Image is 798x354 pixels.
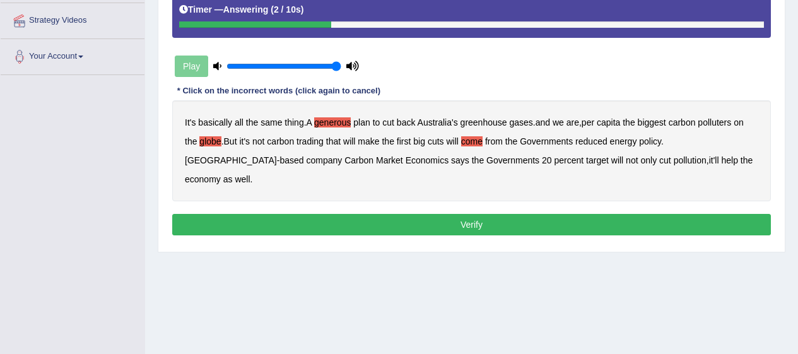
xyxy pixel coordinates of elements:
b: polluters [698,117,731,127]
b: the [623,117,635,127]
b: thing [285,117,303,127]
b: will [343,136,355,146]
b: per [582,117,594,127]
b: the [472,155,484,165]
b: pollution [674,155,707,165]
div: . . , . . - , . [172,100,771,201]
b: economy [185,174,221,184]
b: carbon [267,136,294,146]
b: 20 [542,155,552,165]
b: plan [353,117,370,127]
b: greenhouse [461,117,507,127]
b: cuts [428,136,444,146]
b: will [611,155,623,165]
b: only [640,155,657,165]
b: and [536,117,550,127]
b: A [307,117,312,127]
b: cut [382,117,394,127]
b: not [626,155,638,165]
b: Governments [520,136,573,146]
b: biggest [638,117,666,127]
b: says [451,155,469,165]
b: help [721,155,737,165]
b: ) [301,4,304,15]
b: policy [639,136,661,146]
b: as [223,174,233,184]
b: carbon [669,117,696,127]
b: make [358,136,379,146]
b: are [566,117,579,127]
b: the [382,136,394,146]
a: Strategy Videos [1,3,144,35]
b: big [413,136,425,146]
b: basically [198,117,232,127]
b: it'll [709,155,719,165]
div: * Click on the incorrect words (click again to cancel) [172,85,385,97]
b: It's [185,117,196,127]
b: generous [314,117,351,127]
b: based [279,155,303,165]
b: globe [199,136,221,146]
b: it's [239,136,250,146]
b: not [252,136,264,146]
b: gases [509,117,532,127]
b: capita [597,117,620,127]
b: ( [271,4,274,15]
b: will [446,136,458,146]
b: the [505,136,517,146]
b: 2 / 10s [274,4,301,15]
b: same [261,117,282,127]
b: percent [554,155,584,165]
b: well [235,174,250,184]
b: [GEOGRAPHIC_DATA] [185,155,277,165]
b: the [185,136,197,146]
b: Australia's [418,117,458,127]
a: Your Account [1,39,144,71]
b: Market [376,155,403,165]
b: But [224,136,237,146]
b: Economics [406,155,449,165]
b: Answering [223,4,269,15]
b: all [235,117,244,127]
b: energy [610,136,637,146]
b: we [553,117,564,127]
h5: Timer — [179,5,303,15]
b: company [306,155,342,165]
b: target [586,155,609,165]
b: back [397,117,416,127]
b: the [741,155,753,165]
b: trading [296,136,324,146]
button: Verify [172,214,771,235]
b: Governments [486,155,539,165]
b: first [397,136,411,146]
b: from [485,136,503,146]
b: to [373,117,380,127]
b: on [734,117,744,127]
b: that [326,136,341,146]
b: the [246,117,258,127]
b: reduced [575,136,607,146]
b: cut [659,155,671,165]
b: come [461,136,483,146]
b: Carbon [344,155,373,165]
